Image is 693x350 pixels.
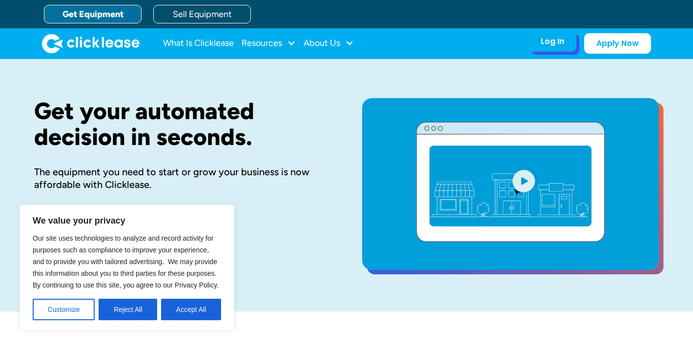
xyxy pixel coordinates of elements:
button: Accept All [161,299,221,320]
div: About Us [304,34,354,53]
div: Resources [242,34,296,53]
span: Our site uses technologies to analyze and record activity for purposes such as compliance to impr... [33,234,219,289]
a: home [42,34,140,53]
p: We value your privacy [33,215,221,226]
button: Reject All [99,299,157,320]
a: Get Equipment [44,5,142,23]
a: Sell Equipment [153,5,251,23]
div: Log In [541,37,564,46]
div: The equipment you need to start or grow your business is now affordable with Clicklease. [34,165,331,191]
a: Apply Now [584,33,651,54]
div: We value your privacy [20,205,234,330]
button: Customize [33,299,95,320]
img: Blue play button logo on a light blue circular background [510,167,537,194]
img: Clicklease logo [42,34,140,53]
a: What Is Clicklease [163,34,234,53]
h1: Get your automated decision in seconds. [34,98,331,150]
a: open lightbox [362,98,659,270]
